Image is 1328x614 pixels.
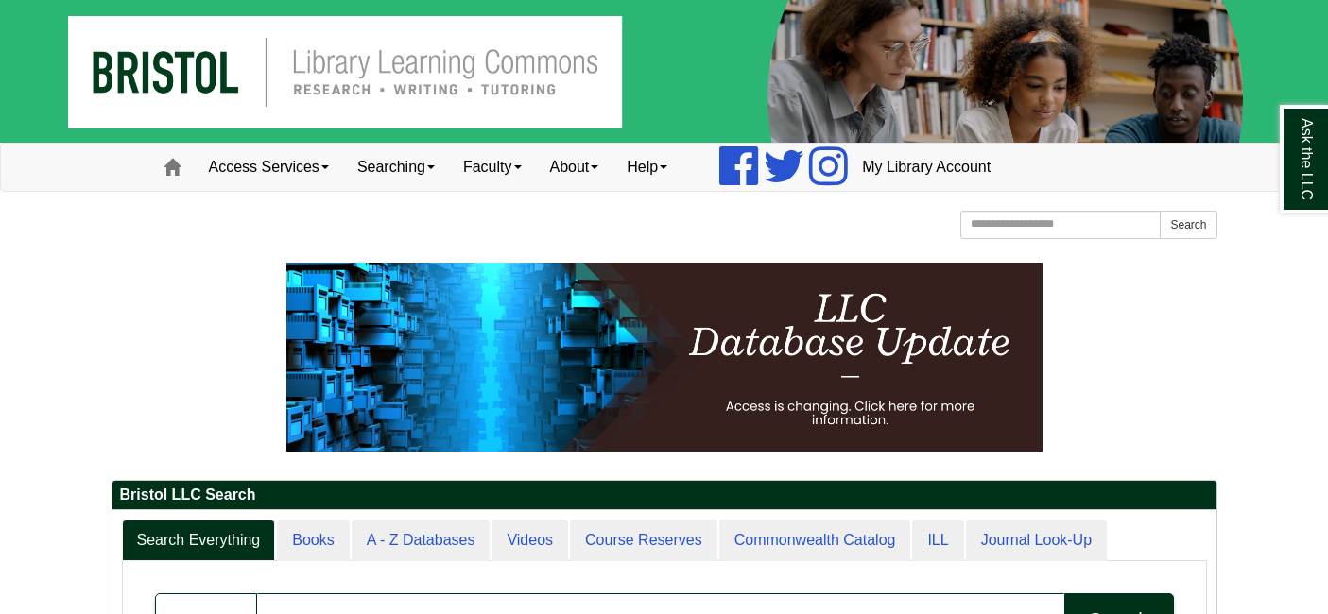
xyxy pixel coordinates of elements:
[1160,211,1216,239] button: Search
[277,520,349,562] a: Books
[195,144,343,191] a: Access Services
[122,520,276,562] a: Search Everything
[570,520,717,562] a: Course Reserves
[112,481,1216,510] h2: Bristol LLC Search
[966,520,1107,562] a: Journal Look-Up
[912,520,963,562] a: ILL
[343,144,449,191] a: Searching
[492,520,568,562] a: Videos
[352,520,491,562] a: A - Z Databases
[536,144,613,191] a: About
[286,263,1043,452] img: HTML tutorial
[719,520,911,562] a: Commonwealth Catalog
[848,144,1005,191] a: My Library Account
[612,144,681,191] a: Help
[449,144,536,191] a: Faculty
